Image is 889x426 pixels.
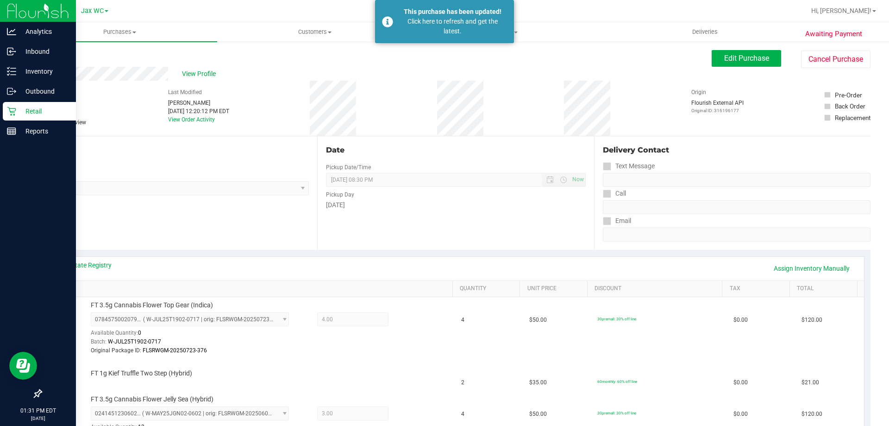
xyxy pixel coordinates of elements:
[595,285,719,292] a: Discount
[7,107,16,116] inline-svg: Retail
[768,261,856,276] a: Assign Inventory Manually
[835,102,865,111] div: Back Order
[168,88,202,96] label: Last Modified
[461,378,464,387] span: 2
[218,28,412,36] span: Customers
[168,99,229,107] div: [PERSON_NAME]
[733,410,748,419] span: $0.00
[55,285,449,292] a: SKU
[603,214,631,228] label: Email
[16,66,72,77] p: Inventory
[805,29,862,39] span: Awaiting Payment
[835,113,870,122] div: Replacement
[801,51,870,68] button: Cancel Purchase
[9,352,37,380] iframe: Resource center
[91,369,192,378] span: FT 1g Kief Truffle Two Step (Hybrid)
[529,378,547,387] span: $35.00
[603,200,870,214] input: Format: (999) 999-9999
[7,87,16,96] inline-svg: Outbound
[326,191,354,199] label: Pickup Day
[733,378,748,387] span: $0.00
[4,415,72,422] p: [DATE]
[597,317,636,321] span: 30premall: 30% off line
[108,338,161,345] span: W-JUL25T1902-0717
[730,285,786,292] a: Tax
[217,22,412,42] a: Customers
[91,395,213,404] span: FT 3.5g Cannabis Flower Jelly Sea (Hybrid)
[16,46,72,57] p: Inbound
[81,7,104,15] span: Jax WC
[811,7,871,14] span: Hi, [PERSON_NAME]!
[16,26,72,37] p: Analytics
[801,410,822,419] span: $120.00
[733,316,748,324] span: $0.00
[724,54,769,63] span: Edit Purchase
[7,27,16,36] inline-svg: Analytics
[143,347,207,354] span: FLSRWGM-20250723-376
[603,173,870,187] input: Format: (999) 999-9999
[603,145,870,156] div: Delivery Contact
[603,187,626,200] label: Call
[607,22,802,42] a: Deliveries
[4,407,72,415] p: 01:31 PM EDT
[41,145,309,156] div: Location
[801,378,819,387] span: $21.00
[91,326,299,344] div: Available Quantity:
[529,316,547,324] span: $50.00
[801,316,822,324] span: $120.00
[597,411,636,415] span: 30premall: 30% off line
[91,301,213,310] span: FT 3.5g Cannabis Flower Top Gear (Indica)
[7,47,16,56] inline-svg: Inbound
[16,86,72,97] p: Outbound
[16,126,72,137] p: Reports
[168,116,215,123] a: View Order Activity
[22,22,217,42] a: Purchases
[326,163,371,172] label: Pickup Date/Time
[691,99,744,114] div: Flourish External API
[527,285,584,292] a: Unit Price
[835,90,862,100] div: Pre-Order
[326,200,585,210] div: [DATE]
[797,285,853,292] a: Total
[16,106,72,117] p: Retail
[91,338,106,345] span: Batch:
[398,7,507,17] div: This purchase has been updated!
[680,28,730,36] span: Deliveries
[712,50,781,67] button: Edit Purchase
[22,28,217,36] span: Purchases
[398,17,507,36] div: Click here to refresh and get the latest.
[56,261,112,270] a: View State Registry
[7,67,16,76] inline-svg: Inventory
[597,379,637,384] span: 60monthly: 60% off line
[461,316,464,324] span: 4
[182,69,219,79] span: View Profile
[326,145,585,156] div: Date
[460,285,516,292] a: Quantity
[138,330,141,336] span: 0
[691,88,706,96] label: Origin
[603,159,655,173] label: Text Message
[691,107,744,114] p: Original ID: 316196177
[7,127,16,136] inline-svg: Reports
[461,410,464,419] span: 4
[91,347,141,354] span: Original Package ID:
[529,410,547,419] span: $50.00
[168,107,229,115] div: [DATE] 12:20:12 PM EDT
